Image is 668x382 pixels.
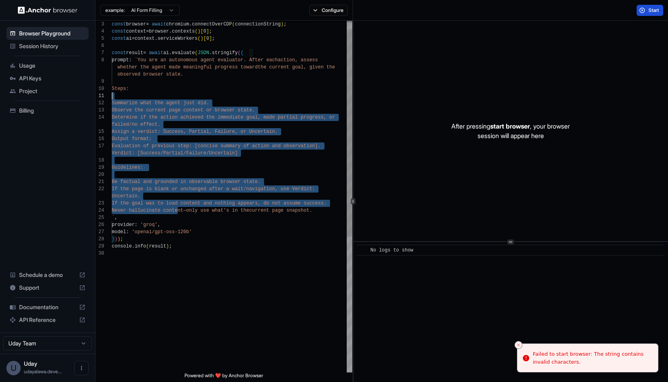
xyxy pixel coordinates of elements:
span: . [169,29,172,34]
span: e. [255,179,260,185]
span: Usage [19,62,85,70]
span: ( [232,21,235,27]
span: Steps: [112,86,129,92]
span: result [126,50,143,56]
div: 26 [95,221,104,228]
span: ; [169,244,172,249]
span: browser [126,21,146,27]
div: 16 [95,135,104,142]
div: 17 [95,142,104,150]
span: . [169,50,172,56]
div: 25 [95,214,104,221]
span: Verdict: [Success/Partial/Failure/Uncertain] [112,150,238,156]
div: API Keys [6,72,89,85]
div: 24 [95,207,104,214]
span: . [132,244,134,249]
div: Support [6,281,89,294]
span: result [149,244,166,249]
span: chromium [166,21,189,27]
div: 12 [95,99,104,107]
span: context [126,29,146,34]
span: Uncertain. [112,193,140,199]
button: Start [637,5,663,16]
div: U [6,361,21,375]
span: failed/no effect. [112,122,160,127]
div: Browser Playground [6,27,89,40]
span: Evaluation of previous step: [concise summary of a [112,143,255,149]
span: . [155,36,157,41]
span: await [149,50,163,56]
span: : [126,229,129,235]
span: action, assess [278,57,318,63]
span: Support [19,284,76,292]
div: 13 [95,107,104,114]
button: Configure [309,5,348,16]
span: Billing [19,107,85,115]
div: 14 [95,114,104,121]
span: ; [284,21,286,27]
span: s, do not assume success. [255,201,326,206]
div: Usage [6,59,89,72]
div: Documentation [6,301,89,314]
span: Determine if the action achieved the immediate goa [112,115,255,120]
span: context [135,36,155,41]
span: ) [117,236,120,242]
span: = [132,36,134,41]
div: Billing [6,104,89,117]
span: current page snapshot. [249,208,312,213]
span: Start [649,7,660,14]
span: model [112,229,126,235]
span: ​ [361,246,365,254]
span: Uday [24,360,37,367]
span: example: [105,7,125,14]
span: Be factual and grounded in observable browser stat [112,179,255,185]
span: { [241,50,243,56]
div: 30 [95,250,104,257]
div: 5 [95,35,104,42]
span: ( [195,29,198,34]
span: browser [149,29,169,34]
span: ] [209,36,212,41]
div: 7 [95,49,104,57]
span: stringify [212,50,238,56]
button: Open menu [74,361,89,375]
span: Browser Playground [19,29,85,37]
span: : [129,57,132,63]
span: [ [200,29,203,34]
span: const [112,21,126,27]
span: ` [112,215,115,220]
span: Project [19,87,85,95]
div: Schedule a demo [6,269,89,281]
span: ( [195,50,198,56]
span: ; [209,29,212,34]
div: 22 [95,185,104,193]
span: Schedule a demo [19,271,76,279]
span: const [112,29,126,34]
span: ) [200,36,203,41]
div: 27 [95,228,104,236]
span: const [112,36,126,41]
span: ction and observation]. [255,143,321,149]
span: Powered with ❤️ by Anchor Browser [184,372,263,382]
span: = [146,21,149,27]
div: 4 [95,28,104,35]
span: Never hallucinate content—only use what’s in the [112,208,249,213]
div: API Reference [6,314,89,326]
span: udayalawa.developer@gmail.com [24,368,62,374]
span: evaluate [172,50,195,56]
span: info [135,244,146,249]
span: Guidelines: [112,165,143,170]
span: ) [115,236,117,242]
span: serviceWorkers [157,36,198,41]
div: 11 [95,92,104,99]
span: [ [203,36,206,41]
p: After pressing , your browser session will appear here [451,121,570,140]
span: console [112,244,132,249]
span: const [112,50,126,56]
div: 18 [95,157,104,164]
span: Observe the current page content or browser state. [112,107,255,113]
span: ) [198,29,200,34]
span: : [135,222,138,228]
span: l, made partial progress, or [255,115,335,120]
div: Session History [6,40,89,53]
